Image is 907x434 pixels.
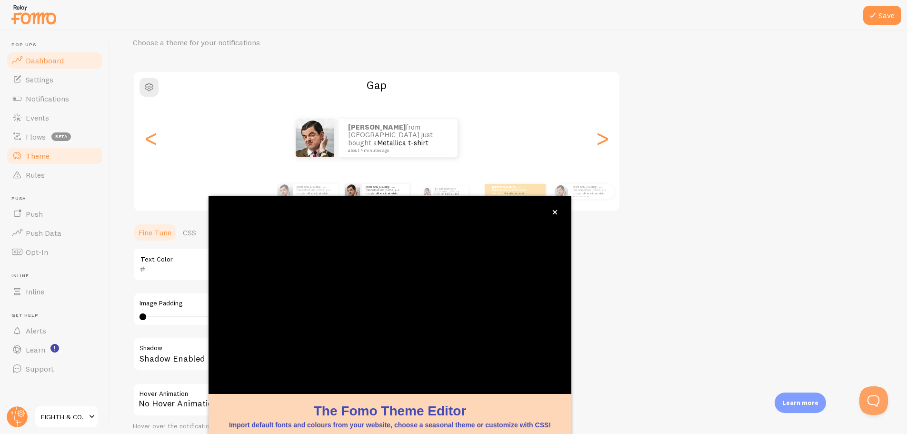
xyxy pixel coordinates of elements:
img: Fomo [278,184,293,199]
span: Push [11,196,104,202]
a: Dashboard [6,51,104,70]
h1: The Fomo Theme Editor [220,402,560,420]
span: Alerts [26,326,46,335]
a: Learn [6,340,104,359]
strong: [PERSON_NAME] [348,122,406,131]
small: about 4 minutes ago [573,195,610,197]
strong: [PERSON_NAME] [366,185,389,189]
strong: [PERSON_NAME] [573,185,596,189]
a: Theme [6,146,104,165]
p: Learn more [782,398,818,407]
p: from [GEOGRAPHIC_DATA] just bought a [492,185,530,197]
label: Image Padding [140,299,412,308]
div: Previous slide [145,104,157,172]
a: Metallica t-shirt [377,138,429,147]
p: from [GEOGRAPHIC_DATA] just bought a [366,185,406,197]
div: Learn more [775,393,826,413]
a: CSS [177,223,202,242]
img: Fomo [423,188,431,195]
span: Inline [26,287,44,296]
span: Support [26,364,54,373]
a: Inline [6,282,104,301]
div: No Hover Animation [133,383,419,416]
a: Flows beta [6,127,104,146]
a: Metallica t-shirt [308,192,329,195]
button: close, [550,207,560,217]
span: Opt-In [26,247,48,257]
span: Pop-ups [11,42,104,48]
small: about 4 minutes ago [348,148,445,153]
a: Opt-In [6,242,104,262]
div: Shadow Enabled [133,337,419,372]
a: Support [6,359,104,378]
div: Next slide [597,104,608,172]
svg: <p>Watch New Feature Tutorials!</p> [50,344,59,353]
p: from [GEOGRAPHIC_DATA] just bought a [297,185,335,197]
span: EIGHTH & CO. [41,411,86,423]
span: beta [51,132,71,141]
img: Fomo [345,184,360,199]
span: Flows [26,132,46,141]
p: from [GEOGRAPHIC_DATA] just bought a [433,186,465,197]
a: Settings [6,70,104,89]
a: Metallica t-shirt [377,192,398,195]
span: Events [26,113,49,122]
a: Metallica t-shirt [504,192,524,195]
strong: [PERSON_NAME] [492,185,515,189]
a: Rules [6,165,104,184]
a: Metallica t-shirt [584,192,605,195]
span: Rules [26,170,45,180]
span: Dashboard [26,56,64,65]
a: Push [6,204,104,223]
a: Notifications [6,89,104,108]
span: Learn [26,345,45,354]
span: Notifications [26,94,69,103]
strong: [PERSON_NAME] [297,185,319,189]
p: Import default fonts and colours from your website, choose a seasonal theme or customize with CSS! [220,420,560,430]
a: Metallica t-shirt [442,192,458,195]
a: Alerts [6,321,104,340]
div: Hover over the notification for preview [133,422,419,431]
img: fomo-relay-logo-orange.svg [10,2,58,27]
p: from [GEOGRAPHIC_DATA] just bought a [348,123,448,153]
span: Settings [26,75,53,84]
span: Push Data [26,228,61,238]
a: EIGHTH & CO. [34,405,99,428]
a: Events [6,108,104,127]
span: Theme [26,151,50,161]
p: Choose a theme for your notifications [133,37,361,48]
img: Fomo [554,184,568,198]
strong: [PERSON_NAME] [433,187,452,190]
img: Fomo [296,119,334,157]
span: Push [26,209,43,219]
span: Inline [11,273,104,279]
p: from [GEOGRAPHIC_DATA] just bought a [573,185,611,197]
a: Push Data [6,223,104,242]
a: Fine Tune [133,223,177,242]
h2: Gap [134,78,619,92]
iframe: Help Scout Beacon - Open [859,386,888,415]
span: Get Help [11,313,104,319]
